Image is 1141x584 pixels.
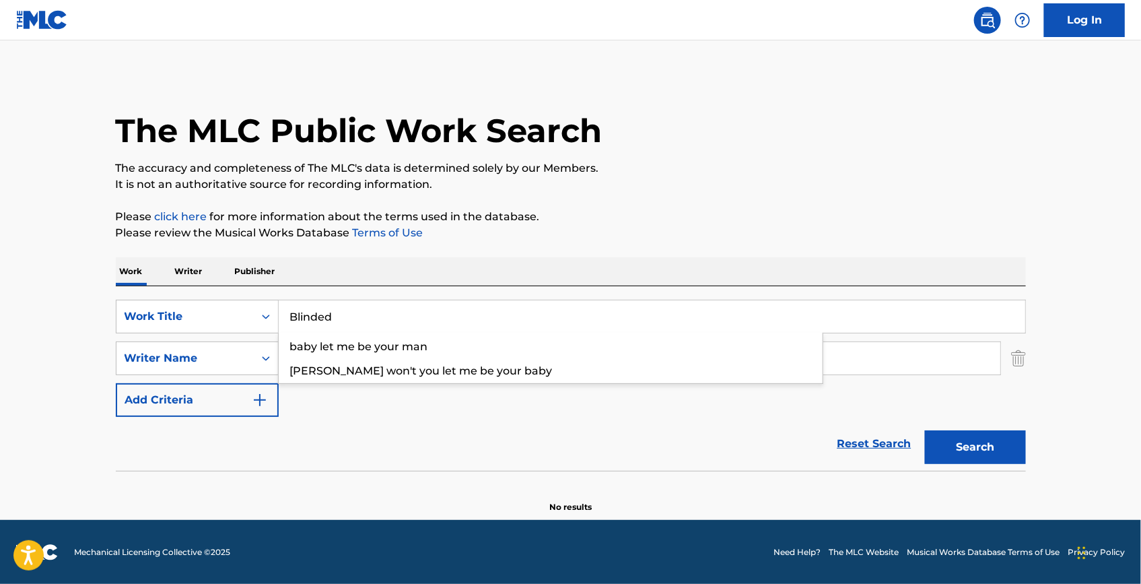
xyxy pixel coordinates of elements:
p: Work [116,257,147,286]
h1: The MLC Public Work Search [116,110,602,151]
p: Writer [171,257,207,286]
iframe: Chat Widget [1074,519,1141,584]
div: Writer Name [125,350,246,366]
span: [PERSON_NAME] won't you let me be your baby [290,364,553,377]
a: Terms of Use [350,226,423,239]
img: MLC Logo [16,10,68,30]
button: Search [925,430,1026,464]
img: help [1014,12,1031,28]
a: The MLC Website [829,546,899,558]
p: It is not an authoritative source for recording information. [116,176,1026,193]
p: No results [549,485,592,513]
img: logo [16,544,58,560]
img: Delete Criterion [1011,342,1026,375]
a: Log In [1044,3,1125,37]
a: Public Search [974,7,1001,34]
a: Privacy Policy [1068,546,1125,558]
span: baby let me be your man [290,340,428,353]
div: Work Title [125,309,246,325]
img: search [979,12,996,28]
p: Publisher [231,257,279,286]
button: Add Criteria [116,383,279,417]
p: The accuracy and completeness of The MLC's data is determined solely by our Members. [116,160,1026,176]
a: Reset Search [831,429,918,459]
img: 9d2ae6d4665cec9f34b9.svg [252,392,268,408]
form: Search Form [116,300,1026,471]
div: Help [1009,7,1036,34]
div: Drag [1078,533,1086,573]
a: click here [155,210,207,223]
a: Need Help? [773,546,821,558]
span: Mechanical Licensing Collective © 2025 [74,546,230,558]
a: Musical Works Database Terms of Use [907,546,1060,558]
p: Please for more information about the terms used in the database. [116,209,1026,225]
p: Please review the Musical Works Database [116,225,1026,241]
